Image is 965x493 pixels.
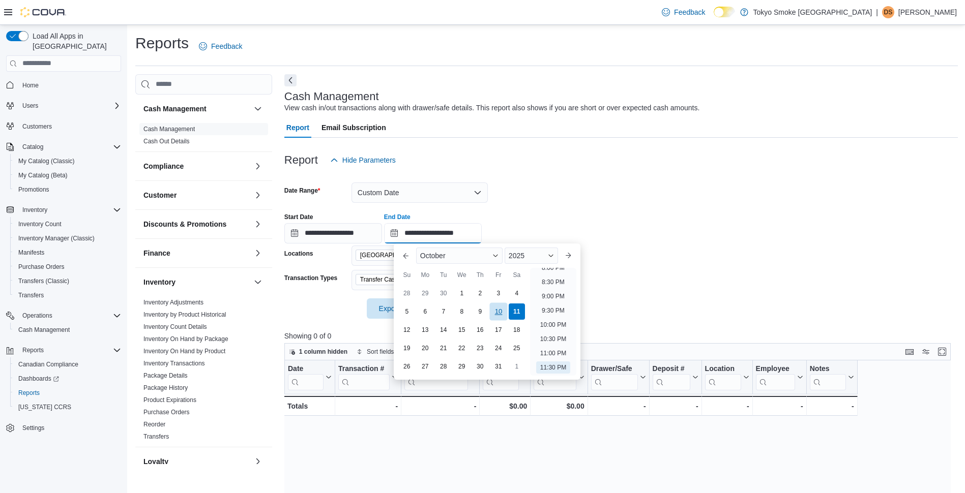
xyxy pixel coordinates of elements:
div: day-10 [489,302,507,320]
span: Customers [22,122,52,131]
span: Washington CCRS [14,401,121,413]
div: Inventory [135,296,272,447]
span: Cash Out Details [143,137,190,145]
button: Customers [2,119,125,134]
span: Transfers (Classic) [14,275,121,287]
div: Cash Management [135,123,272,151]
button: Reports [18,344,48,356]
span: Manifests [18,249,44,257]
div: day-15 [454,322,470,338]
div: Notes [810,364,846,374]
div: Th [472,267,488,283]
a: Inventory On Hand by Product [143,348,225,355]
a: Inventory Manager (Classic) [14,232,99,244]
span: Reports [14,387,121,399]
input: Press the down key to enter a popover containing a calendar. Press the escape key to close the po... [384,223,482,243]
a: Promotions [14,183,53,196]
a: Canadian Compliance [14,358,82,371]
div: day-16 [472,322,488,338]
button: Loyalty [143,456,250,467]
div: day-28 [399,285,415,301]
button: Keyboard shortcuts [903,346,916,358]
a: Transfers [143,433,169,440]
span: Load All Apps in [GEOGRAPHIC_DATA] [28,31,121,51]
a: Inventory Transactions [143,360,205,367]
span: Reports [18,389,40,397]
h3: Finance [143,248,170,258]
h3: Cash Management [284,90,379,103]
div: day-11 [509,303,525,320]
div: Button. Open the year selector. 2025 is currently selected. [505,248,558,264]
span: Inventory by Product Historical [143,311,226,319]
a: Inventory Adjustments [143,299,203,306]
div: Deposit # [652,364,690,390]
div: day-30 [472,358,488,375]
button: Users [18,100,42,112]
a: My Catalog (Beta) [14,169,72,181]
a: Inventory Count [14,218,66,230]
span: Settings [18,421,121,434]
button: Users [2,99,125,113]
a: Dashboards [14,373,63,385]
div: day-30 [435,285,452,301]
div: Transaction Type [404,364,468,390]
a: Purchase Orders [143,409,190,416]
span: Reorder [143,420,165,428]
span: [GEOGRAPHIC_DATA] [360,250,424,260]
span: Canadian Compliance [14,358,121,371]
div: Employee [755,364,795,374]
a: Feedback [658,2,709,22]
button: Purchase Orders [10,260,125,274]
div: - [810,400,854,412]
button: Compliance [252,160,264,172]
li: 9:00 PM [538,290,569,302]
button: Notes [810,364,854,390]
button: Deposit # [652,364,698,390]
button: Compliance [143,161,250,171]
span: Promotions [18,186,49,194]
button: Promotions [10,182,125,197]
span: Inventory Count Details [143,323,207,331]
button: Finance [252,247,264,259]
span: North Bay Lakeshore [356,250,436,261]
span: Cash Management [143,125,195,133]
p: [PERSON_NAME] [898,6,957,18]
div: day-5 [399,303,415,320]
span: 2025 [509,252,524,260]
button: Inventory Manager (Classic) [10,231,125,245]
button: Export [367,298,424,319]
a: [US_STATE] CCRS [14,401,75,413]
div: day-18 [509,322,525,338]
div: day-19 [399,340,415,356]
button: Sort fields [353,346,398,358]
span: Manifests [14,246,121,259]
button: Enter fullscreen [936,346,948,358]
h3: Report [284,154,318,166]
span: Catalog [22,143,43,151]
span: My Catalog (Classic) [18,157,75,165]
button: Reports [2,343,125,357]
a: Purchase Orders [14,261,69,273]
button: Over/Short [534,364,584,390]
span: Dashboards [14,373,121,385]
span: Package Details [143,372,188,380]
span: Inventory Manager (Classic) [14,232,121,244]
a: Reports [14,387,44,399]
span: Inventory On Hand by Product [143,347,225,355]
button: [US_STATE] CCRS [10,400,125,414]
span: Transfer Cash [356,274,411,285]
div: day-9 [472,303,488,320]
button: Date [288,364,332,390]
div: Destinee Sullivan [882,6,894,18]
button: Loyalty [252,455,264,468]
span: Email Subscription [321,117,386,138]
span: Inventory Count [18,220,62,228]
button: My Catalog (Beta) [10,168,125,182]
div: - [338,400,398,412]
button: Home [2,78,125,93]
button: Inventory [18,204,51,216]
button: Inventory Count [10,217,125,231]
div: - [755,400,803,412]
div: day-14 [435,322,452,338]
div: day-1 [454,285,470,301]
